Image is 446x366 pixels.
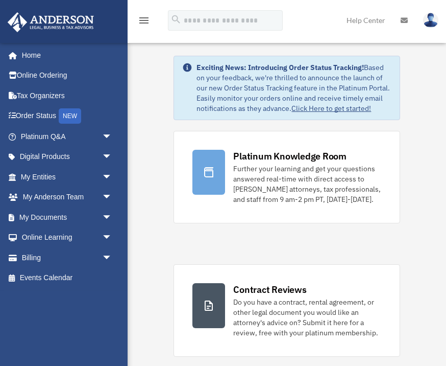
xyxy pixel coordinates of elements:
a: Platinum Q&Aarrow_drop_down [7,126,128,147]
span: arrow_drop_down [102,227,122,248]
a: Online Learningarrow_drop_down [7,227,128,248]
div: NEW [59,108,81,124]
a: Contract Reviews Do you have a contract, rental agreement, or other legal document you would like... [174,264,400,357]
a: Tax Organizers [7,85,128,106]
i: menu [138,14,150,27]
span: arrow_drop_down [102,167,122,188]
a: Order StatusNEW [7,106,128,127]
span: arrow_drop_down [102,187,122,208]
a: Online Ordering [7,65,128,86]
a: Digital Productsarrow_drop_down [7,147,128,167]
a: Home [7,45,122,65]
div: Contract Reviews [233,283,306,296]
span: arrow_drop_down [102,247,122,268]
a: Platinum Knowledge Room Further your learning and get your questions answered real-time with dire... [174,131,400,223]
span: arrow_drop_down [102,207,122,228]
a: My Documentsarrow_drop_down [7,207,128,227]
a: Billingarrow_drop_down [7,247,128,268]
span: arrow_drop_down [102,147,122,168]
img: Anderson Advisors Platinum Portal [5,12,97,32]
a: My Anderson Teamarrow_drop_down [7,187,128,208]
a: Click Here to get started! [291,104,371,113]
i: search [170,14,182,25]
div: Based on your feedback, we're thrilled to announce the launch of our new Order Status Tracking fe... [196,62,391,113]
div: Platinum Knowledge Room [233,150,346,163]
div: Do you have a contract, rental agreement, or other legal document you would like an attorney's ad... [233,297,381,338]
strong: Exciting News: Introducing Order Status Tracking! [196,63,364,72]
div: Further your learning and get your questions answered real-time with direct access to [PERSON_NAM... [233,164,381,204]
span: arrow_drop_down [102,126,122,147]
a: Events Calendar [7,268,128,288]
a: My Entitiesarrow_drop_down [7,167,128,187]
img: User Pic [423,13,438,28]
a: menu [138,18,150,27]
